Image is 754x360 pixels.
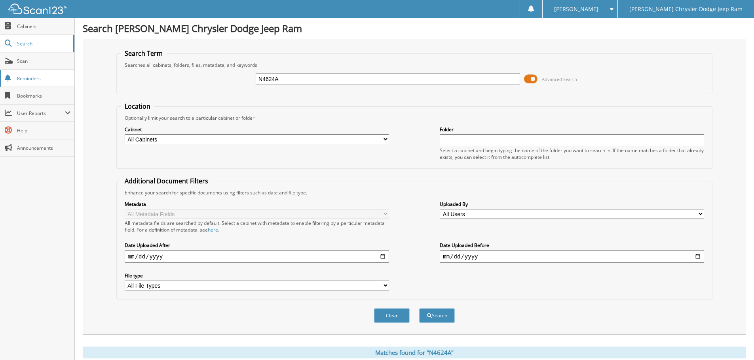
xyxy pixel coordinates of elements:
[125,220,389,233] div: All metadata fields are searched by default. Select a cabinet with metadata to enable filtering b...
[121,62,708,68] div: Searches all cabinets, folders, files, metadata, and keywords
[714,322,754,360] iframe: Chat Widget
[440,242,704,249] label: Date Uploaded Before
[17,40,69,47] span: Search
[542,76,577,82] span: Advanced Search
[121,115,708,121] div: Optionally limit your search to a particular cabinet or folder
[374,308,410,323] button: Clear
[554,7,598,11] span: [PERSON_NAME]
[440,126,704,133] label: Folder
[121,49,167,58] legend: Search Term
[125,250,389,263] input: start
[440,147,704,160] div: Select a cabinet and begin typing the name of the folder you want to search in. If the name match...
[17,145,70,151] span: Announcements
[440,201,704,207] label: Uploaded By
[17,58,70,64] span: Scan
[629,7,743,11] span: [PERSON_NAME] Chrysler Dodge Jeep Ram
[125,201,389,207] label: Metadata
[208,226,218,233] a: here
[17,110,65,117] span: User Reports
[17,92,70,99] span: Bookmarks
[440,250,704,263] input: end
[17,75,70,82] span: Reminders
[125,272,389,279] label: File type
[419,308,455,323] button: Search
[83,22,746,35] h1: Search [PERSON_NAME] Chrysler Dodge Jeep Ram
[83,347,746,358] div: Matches found for "N4624A"
[125,126,389,133] label: Cabinet
[121,177,212,185] legend: Additional Document Filters
[121,102,154,111] legend: Location
[17,127,70,134] span: Help
[121,189,708,196] div: Enhance your search for specific documents using filters such as date and file type.
[8,4,67,14] img: scan123-logo-white.svg
[125,242,389,249] label: Date Uploaded After
[17,23,70,30] span: Cabinets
